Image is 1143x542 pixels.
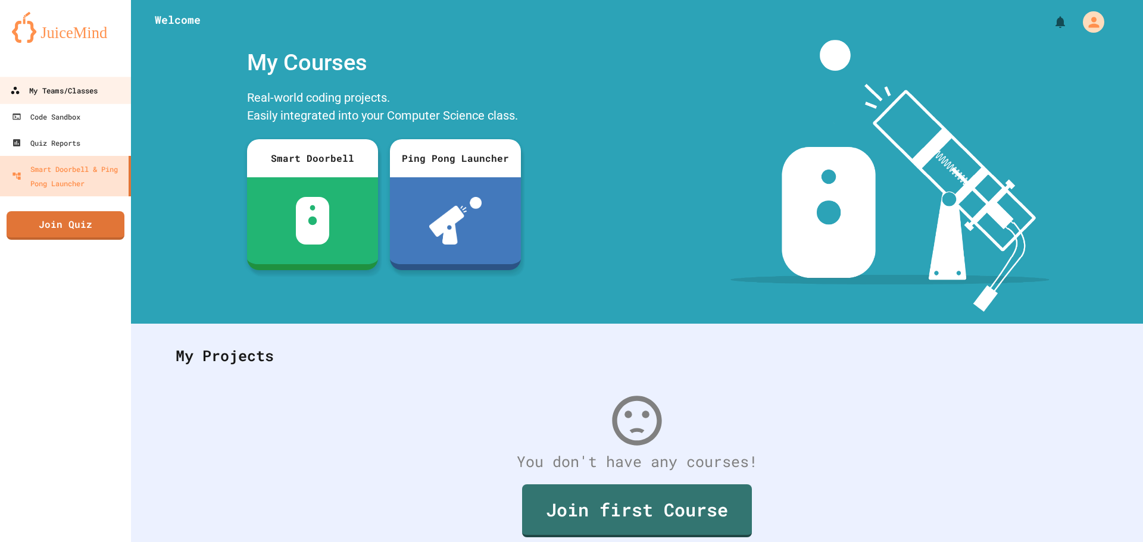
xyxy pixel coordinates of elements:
div: My Projects [164,333,1110,379]
img: sdb-white.svg [296,197,330,245]
div: Ping Pong Launcher [390,139,521,177]
div: Code Sandbox [12,109,80,124]
div: My Account [1070,8,1107,36]
div: You don't have any courses! [164,450,1110,473]
img: ppl-with-ball.png [429,197,482,245]
img: banner-image-my-projects.png [730,40,1050,312]
div: My Notifications [1031,12,1070,32]
a: Join Quiz [7,211,124,240]
div: Real-world coding projects. Easily integrated into your Computer Science class. [241,86,527,130]
img: logo-orange.svg [12,12,119,43]
div: My Teams/Classes [10,83,98,98]
a: Join first Course [522,484,752,537]
div: Quiz Reports [12,136,80,150]
div: My Courses [241,40,527,86]
div: Smart Doorbell [247,139,378,177]
div: Smart Doorbell & Ping Pong Launcher [12,162,124,190]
